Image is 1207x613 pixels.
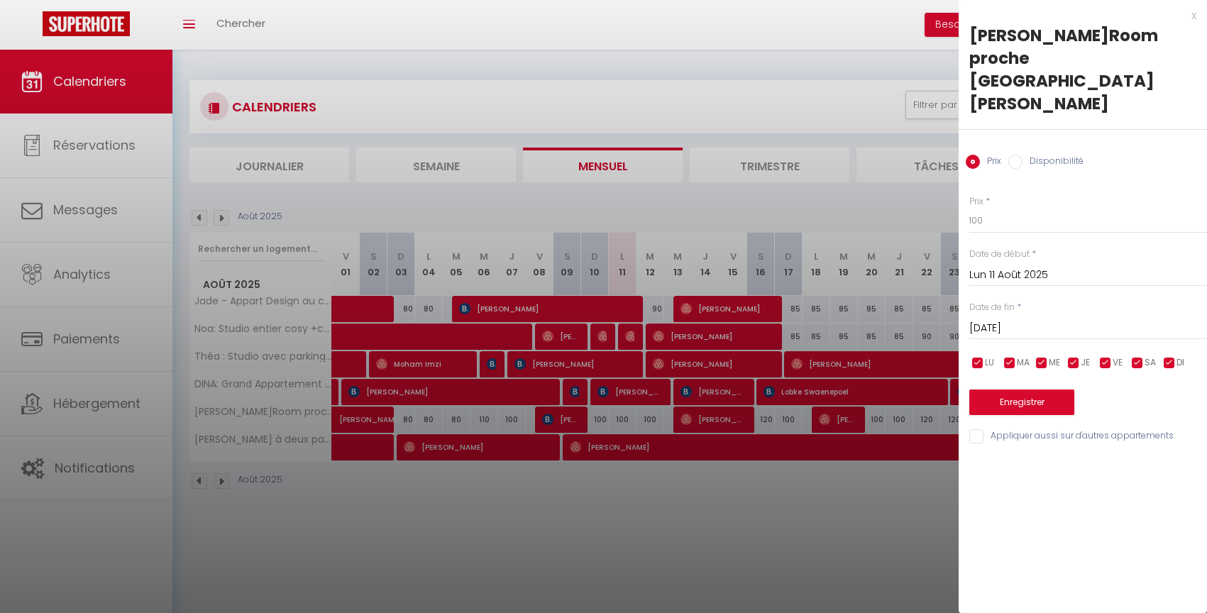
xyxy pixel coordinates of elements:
[1081,356,1090,370] span: JE
[969,301,1015,314] label: Date de fin
[1049,356,1060,370] span: ME
[969,195,983,209] label: Prix
[1145,356,1156,370] span: SA
[1113,356,1123,370] span: VE
[1176,356,1184,370] span: DI
[985,356,994,370] span: LU
[969,390,1074,415] button: Enregistrer
[969,248,1030,261] label: Date de début
[1023,155,1084,170] label: Disponibilité
[980,155,1001,170] label: Prix
[1017,356,1030,370] span: MA
[959,7,1196,24] div: x
[969,24,1196,115] div: [PERSON_NAME]Room proche [GEOGRAPHIC_DATA][PERSON_NAME]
